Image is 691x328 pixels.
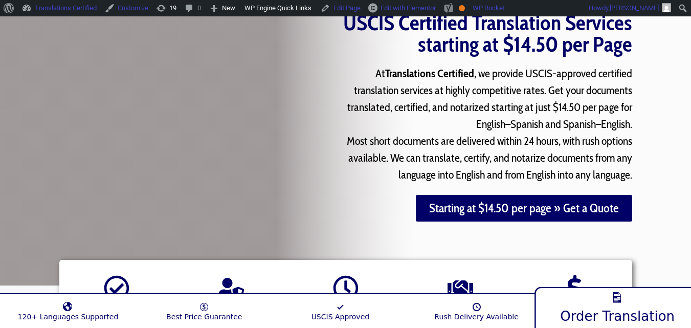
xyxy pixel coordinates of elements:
[136,297,272,321] a: Best Price Guarantee
[166,313,242,321] span: Best Price Guarantee
[385,67,474,80] strong: Translations Certified
[330,65,632,183] p: At , we provide USCIS-approved certified translation services at highly competitive rates. Get yo...
[381,4,436,12] span: Edit with Elementor
[434,313,519,321] span: Rush Delivery Available
[18,313,119,321] span: 120+ Languages Supported
[311,313,370,321] span: USCIS Approved
[310,12,632,55] h1: USCIS Certified Translation Services starting at $14.50 per Page
[408,297,544,321] a: Rush Delivery Available
[416,195,632,222] a: Starting at $14.50 per page » Get a Quote
[560,308,675,324] span: Order Translation
[459,5,465,11] div: OK
[610,4,659,12] span: [PERSON_NAME]
[272,297,408,321] a: USCIS Approved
